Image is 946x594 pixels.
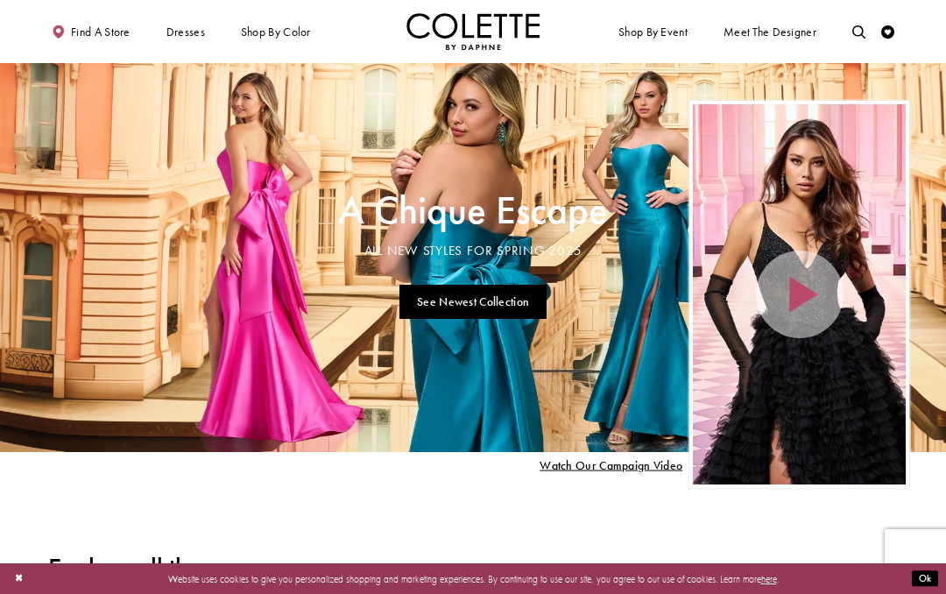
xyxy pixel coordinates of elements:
a: Find a store [48,13,133,50]
a: here [761,572,777,584]
button: Submit Dialog [912,570,938,587]
span: Shop By Event [615,13,690,50]
a: Visit Home Page [406,13,540,50]
button: Close Dialog [8,567,30,590]
span: Shop by color [237,13,314,50]
a: Meet the designer [720,13,820,50]
span: Dresses [163,13,208,50]
a: See Newest Collection A Chique Escape All New Styles For Spring 2025 [399,285,547,319]
a: Check Wishlist [878,13,898,50]
span: Meet the designer [724,25,816,39]
span: Find a store [71,25,131,39]
ul: Slider Links [334,279,611,325]
span: Play Slide #15 Video [540,458,682,471]
img: Colette by Daphne [406,13,540,50]
span: Dresses [166,25,205,39]
span: Shop by color [241,25,311,39]
div: Video Player [693,104,907,485]
span: Shop By Event [618,25,688,39]
a: Toggle search [849,13,869,50]
p: Website uses cookies to give you personalized shopping and marketing experiences. By continuing t... [95,569,851,587]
